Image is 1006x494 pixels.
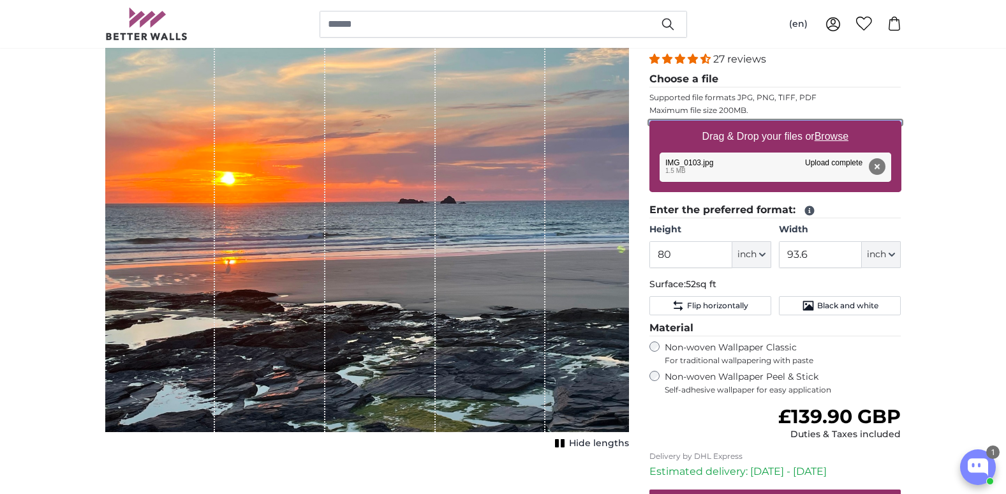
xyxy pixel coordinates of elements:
label: Height [649,223,771,236]
img: Betterwalls [105,8,188,40]
span: 27 reviews [713,53,766,65]
span: Hide lengths [569,437,629,450]
span: 52sq ft [686,278,716,290]
span: inch [867,248,886,261]
button: inch [862,241,901,268]
p: Maximum file size 200MB. [649,105,901,116]
span: 4.41 stars [649,53,713,65]
span: For traditional wallpapering with paste [665,356,901,366]
legend: Choose a file [649,71,901,87]
p: Supported file formats JPG, PNG, TIFF, PDF [649,93,901,103]
button: Open chatbox [960,449,996,485]
label: Width [779,223,901,236]
button: (en) [779,13,818,36]
label: Non-woven Wallpaper Classic [665,341,901,366]
label: Drag & Drop your files or [697,124,853,149]
button: inch [732,241,771,268]
div: 1 [986,445,1000,459]
p: Delivery by DHL Express [649,451,901,461]
span: £139.90 GBP [778,405,901,428]
p: Estimated delivery: [DATE] - [DATE] [649,464,901,479]
button: Flip horizontally [649,296,771,315]
div: Duties & Taxes included [778,428,901,441]
span: inch [737,248,757,261]
span: Black and white [817,301,878,311]
p: Surface: [649,278,901,291]
u: Browse [815,131,848,142]
span: Self-adhesive wallpaper for easy application [665,385,901,395]
legend: Material [649,320,901,336]
legend: Enter the preferred format: [649,202,901,218]
button: Black and white [779,296,901,315]
button: Hide lengths [551,435,629,453]
label: Non-woven Wallpaper Peel & Stick [665,371,901,395]
span: Flip horizontally [687,301,748,311]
